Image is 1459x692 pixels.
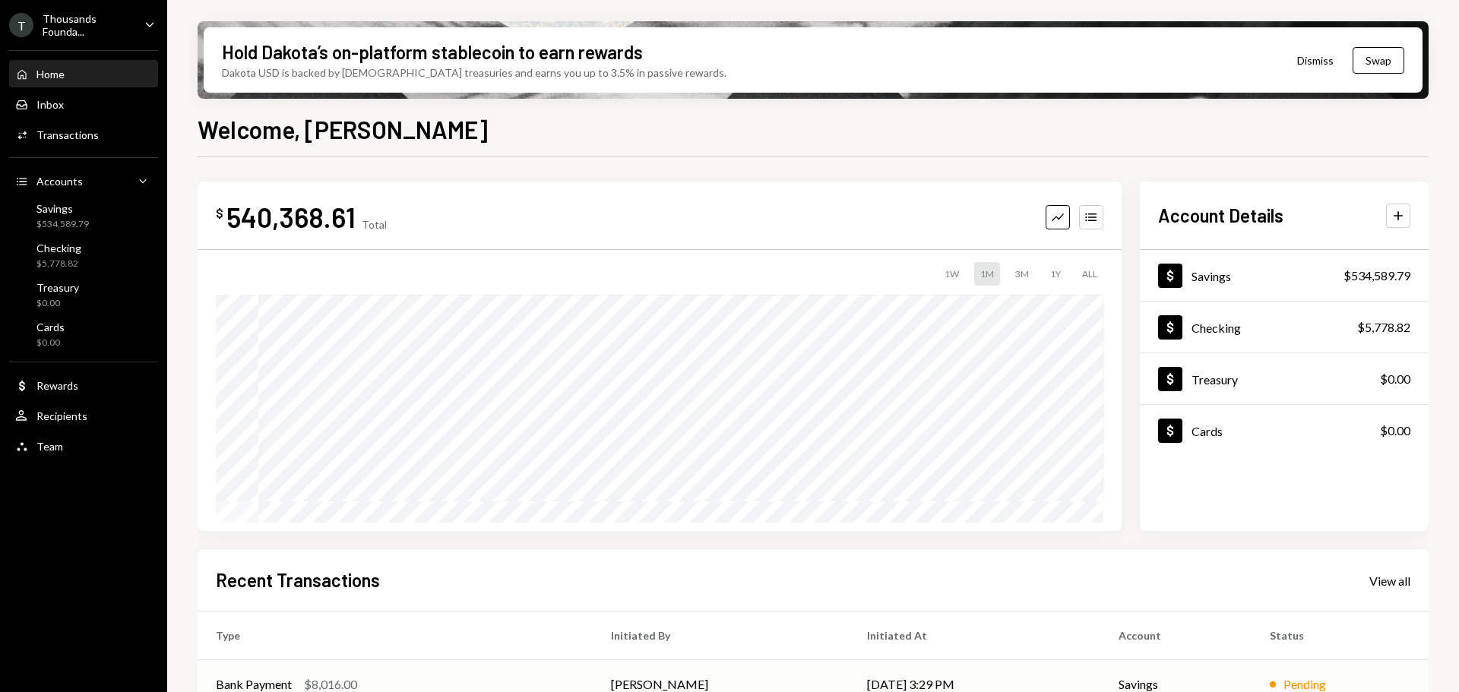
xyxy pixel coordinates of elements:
[593,611,849,660] th: Initiated By
[226,200,356,234] div: 540,368.61
[362,218,387,231] div: Total
[1140,353,1429,404] a: Treasury$0.00
[36,175,83,188] div: Accounts
[198,611,593,660] th: Type
[1100,611,1252,660] th: Account
[9,121,158,148] a: Transactions
[1278,43,1353,78] button: Dismiss
[36,281,79,294] div: Treasury
[9,197,158,234] a: Savings$534,589.79
[216,567,380,592] h2: Recent Transactions
[9,13,33,37] div: T
[9,237,158,273] a: Checking$5,778.82
[849,611,1100,660] th: Initiated At
[1369,572,1410,589] a: View all
[9,316,158,352] a: Cards$0.00
[1076,262,1103,286] div: ALL
[9,276,158,313] a: Treasury$0.00
[1357,318,1410,337] div: $5,778.82
[36,242,81,254] div: Checking
[1369,574,1410,589] div: View all
[1140,250,1429,301] a: Savings$534,589.79
[1353,47,1404,74] button: Swap
[1192,372,1238,387] div: Treasury
[1192,424,1223,438] div: Cards
[36,440,63,453] div: Team
[36,409,87,422] div: Recipients
[1380,370,1410,388] div: $0.00
[9,167,158,194] a: Accounts
[938,262,965,286] div: 1W
[36,202,89,215] div: Savings
[36,128,99,141] div: Transactions
[36,337,65,349] div: $0.00
[9,402,158,429] a: Recipients
[9,432,158,460] a: Team
[1192,321,1241,335] div: Checking
[216,206,223,221] div: $
[9,90,158,118] a: Inbox
[198,114,488,144] h1: Welcome, [PERSON_NAME]
[1140,405,1429,456] a: Cards$0.00
[222,39,643,65] div: Hold Dakota’s on-platform stablecoin to earn rewards
[1009,262,1035,286] div: 3M
[1380,422,1410,440] div: $0.00
[36,379,78,392] div: Rewards
[1192,269,1231,283] div: Savings
[1044,262,1067,286] div: 1Y
[36,297,79,310] div: $0.00
[36,98,64,111] div: Inbox
[36,68,65,81] div: Home
[36,218,89,231] div: $534,589.79
[36,321,65,333] div: Cards
[1252,611,1429,660] th: Status
[222,65,726,81] div: Dakota USD is backed by [DEMOGRAPHIC_DATA] treasuries and earns you up to 3.5% in passive rewards.
[9,60,158,87] a: Home
[43,12,132,38] div: Thousands Founda...
[36,258,81,270] div: $5,778.82
[1158,203,1283,228] h2: Account Details
[1140,302,1429,352] a: Checking$5,778.82
[9,371,158,399] a: Rewards
[1343,267,1410,285] div: $534,589.79
[974,262,1000,286] div: 1M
